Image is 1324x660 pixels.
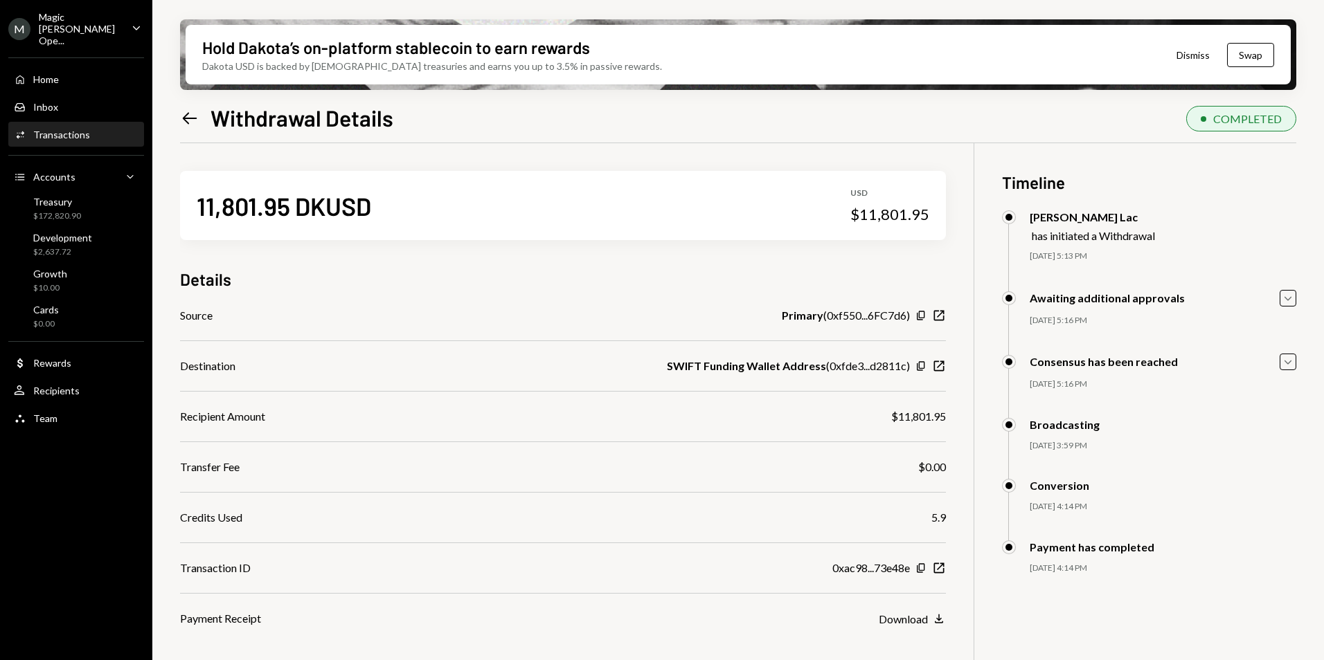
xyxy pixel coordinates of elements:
div: Accounts [33,171,75,183]
div: Destination [180,358,235,374]
div: [DATE] 5:16 PM [1030,378,1296,390]
div: Rewards [33,357,71,369]
div: 11,801.95 DKUSD [197,190,371,221]
div: Development [33,232,92,244]
h1: Withdrawal Details [211,104,393,131]
div: [PERSON_NAME] Lac [1030,210,1155,223]
a: Transactions [8,122,144,147]
div: $0.00 [918,459,946,475]
div: Consensus has been reached [1030,355,1178,368]
div: [DATE] 5:13 PM [1030,250,1296,262]
b: Primary [782,307,823,324]
div: Payment has completed [1030,540,1154,553]
div: $0.00 [33,318,59,330]
div: Transactions [33,129,90,140]
a: Treasury$172,820.90 [8,192,144,225]
a: Cards$0.00 [8,300,144,333]
div: 0xac98...73e48e [832,560,910,576]
div: [DATE] 3:59 PM [1030,440,1296,452]
div: Inbox [33,101,58,113]
div: Transaction ID [180,560,251,576]
div: Hold Dakota’s on-platform stablecoin to earn rewards [202,36,590,59]
div: $172,820.90 [33,210,81,222]
div: Download [879,612,928,625]
div: $11,801.95 [891,408,946,425]
div: [DATE] 4:14 PM [1030,562,1296,574]
div: Awaiting additional approvals [1030,291,1185,304]
a: Accounts [8,164,144,189]
div: Transfer Fee [180,459,240,475]
button: Dismiss [1159,39,1227,71]
div: Conversion [1030,479,1089,492]
div: $10.00 [33,282,67,294]
div: Recipient Amount [180,408,265,425]
div: Growth [33,268,67,279]
a: Growth$10.00 [8,264,144,297]
div: Magic [PERSON_NAME] Ope... [39,11,120,46]
div: Credits Used [180,509,242,526]
div: Team [33,412,57,424]
div: Treasury [33,196,81,208]
div: Home [33,73,59,85]
div: [DATE] 5:16 PM [1030,315,1296,327]
div: ( 0xfde3...d2811c ) [667,358,910,374]
a: Rewards [8,350,144,375]
b: SWIFT Funding Wallet Address [667,358,826,374]
div: has initiated a Withdrawal [1032,229,1155,242]
div: COMPLETED [1213,112,1282,125]
button: Swap [1227,43,1274,67]
div: [DATE] 4:14 PM [1030,501,1296,513]
a: Development$2,637.72 [8,228,144,261]
a: Home [8,66,144,91]
button: Download [879,612,946,627]
div: Cards [33,304,59,315]
div: M [8,18,30,40]
div: Payment Receipt [180,610,261,627]
div: USD [850,187,929,199]
div: 5.9 [931,509,946,526]
div: Dakota USD is backed by [DEMOGRAPHIC_DATA] treasuries and earns you up to 3.5% in passive rewards. [202,59,662,73]
h3: Details [180,268,231,291]
div: Recipients [33,385,80,396]
a: Inbox [8,94,144,119]
a: Team [8,405,144,430]
div: $2,637.72 [33,246,92,258]
div: Source [180,307,213,324]
a: Recipients [8,378,144,403]
div: ( 0xf550...6FC7d6 ) [782,307,910,324]
div: Broadcasting [1030,418,1100,431]
div: $11,801.95 [850,205,929,224]
h3: Timeline [1002,171,1296,194]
